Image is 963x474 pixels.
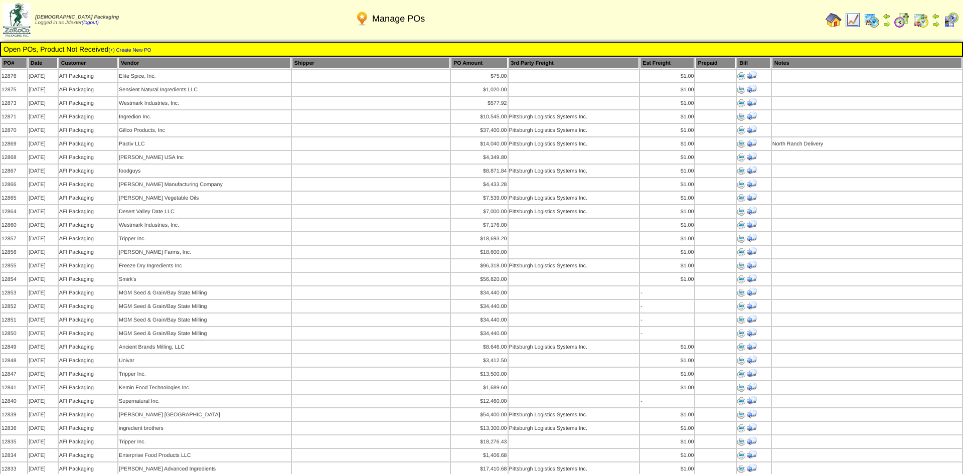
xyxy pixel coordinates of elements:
td: Pittsburgh Logistics Systems Inc. [509,192,639,204]
div: $7,539.00 [451,195,507,201]
img: arrowright.gif [932,20,940,28]
td: Ancient Brands Milling, LLC [118,341,291,353]
td: [DATE] [28,259,58,272]
td: Pittsburgh Logistics Systems Inc. [509,341,639,353]
img: Print [737,275,745,283]
div: $577.92 [451,100,507,106]
img: Print Receiving Document [747,368,757,378]
a: (logout) [82,20,99,26]
td: Pactiv LLC [118,137,291,150]
td: 12852 [1,300,27,312]
img: arrowright.gif [883,20,891,28]
th: Vendor [118,58,291,69]
img: Print Receiving Document [747,382,757,392]
td: 12869 [1,137,27,150]
th: Date [28,58,58,69]
td: 12851 [1,313,27,326]
td: - [640,286,694,299]
div: $1.00 [640,154,694,161]
td: 12841 [1,381,27,394]
div: $96,318.00 [451,263,507,269]
div: $10,545.00 [451,114,507,120]
img: calendarinout.gif [913,12,929,28]
div: $1.00 [640,425,694,431]
th: 3rd Party Freight [509,58,639,69]
td: Sensient Natural Ingredients LLC [118,83,291,96]
td: 12865 [1,192,27,204]
img: Print Receiving Document [747,233,757,243]
img: zoroco-logo-small.webp [3,3,31,37]
div: $1.00 [640,358,694,364]
td: AFI Packaging [59,422,117,434]
img: Print Receiving Document [747,165,757,175]
img: Print Receiving Document [747,151,757,162]
td: MGM Seed & Grain/Bay State Milling [118,286,291,299]
td: AFI Packaging [59,368,117,380]
td: AFI Packaging [59,313,117,326]
img: Print Receiving Document [747,206,757,216]
td: [DATE] [28,341,58,353]
td: [DATE] [28,124,58,136]
div: $34,440.00 [451,303,507,309]
div: $1.00 [640,114,694,120]
img: Print [737,86,745,94]
div: $1.00 [640,249,694,255]
span: Logged in as Jdexter [35,15,119,26]
img: Print [737,438,745,446]
img: Print [737,99,745,107]
div: $34,440.00 [451,331,507,337]
img: Print [737,113,745,121]
td: AFI Packaging [59,178,117,191]
td: AFI Packaging [59,165,117,177]
td: [DATE] [28,246,58,258]
td: [DATE] [28,300,58,312]
td: 12854 [1,273,27,285]
img: Print Receiving Document [747,179,757,189]
td: Pittsburgh Logistics Systems Inc. [509,408,639,421]
div: $8,871.84 [451,168,507,174]
td: Supernatural Inc. [118,395,291,407]
div: $7,000.00 [451,209,507,215]
div: $1.00 [640,182,694,188]
td: 12847 [1,368,27,380]
td: 12860 [1,219,27,231]
img: Print [737,343,745,351]
td: AFI Packaging [59,408,117,421]
td: 12839 [1,408,27,421]
td: AFI Packaging [59,70,117,82]
div: $8,646.00 [451,344,507,350]
div: $1.00 [640,141,694,147]
td: [DATE] [28,165,58,177]
td: AFI Packaging [59,395,117,407]
td: Ingredion Inc. [118,110,291,123]
th: PO Amount [451,58,507,69]
img: Print [737,167,745,175]
td: MGM Seed & Grain/Bay State Milling [118,327,291,340]
td: Freeze Dry Ingredients Inc [118,259,291,272]
td: [DATE] [28,381,58,394]
td: [DATE] [28,286,58,299]
img: Print [737,248,745,256]
img: Print Receiving Document [747,314,757,324]
div: $1.00 [640,466,694,472]
img: Print [737,302,745,310]
div: $1.00 [640,236,694,242]
td: Univar [118,354,291,367]
div: $1.00 [640,452,694,458]
div: $75.00 [451,73,507,79]
img: Print Receiving Document [747,97,757,107]
td: [DATE] [28,408,58,421]
img: calendarprod.gif [864,12,880,28]
img: Print [737,194,745,202]
img: Print Receiving Document [747,463,757,473]
img: Print Receiving Document [747,138,757,148]
td: [DATE] [28,205,58,218]
td: Tripper Inc. [118,232,291,245]
td: AFI Packaging [59,273,117,285]
td: 12857 [1,232,27,245]
td: 12856 [1,246,27,258]
td: ingredient brothers [118,422,291,434]
td: MGM Seed & Grain/Bay State Milling [118,313,291,326]
img: Print Receiving Document [747,422,757,432]
img: Print Receiving Document [747,355,757,365]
